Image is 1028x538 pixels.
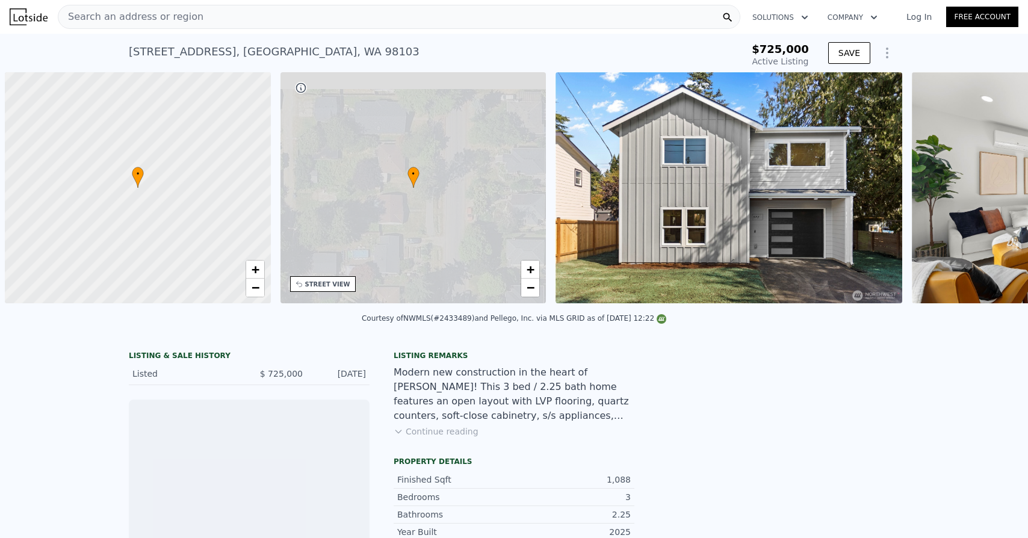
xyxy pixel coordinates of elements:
div: STREET VIEW [305,280,350,289]
div: Modern new construction in the heart of [PERSON_NAME]! This 3 bed / 2.25 bath home features an op... [394,365,634,423]
button: Company [818,7,887,28]
button: Show Options [875,41,899,65]
div: Bathrooms [397,509,514,521]
span: Search an address or region [58,10,203,24]
div: [DATE] [312,368,366,380]
div: Finished Sqft [397,474,514,486]
span: + [251,262,259,277]
div: Listed [132,368,240,380]
button: SAVE [828,42,870,64]
div: Courtesy of NWMLS (#2433489) and Pellego, Inc. via MLS GRID as of [DATE] 12:22 [362,314,666,323]
div: [STREET_ADDRESS] , [GEOGRAPHIC_DATA] , WA 98103 [129,43,420,60]
img: NWMLS Logo [657,314,666,324]
button: Solutions [743,7,818,28]
a: Zoom out [246,279,264,297]
div: • [132,167,144,188]
button: Continue reading [394,425,478,438]
div: LISTING & SALE HISTORY [129,351,370,363]
div: • [407,167,420,188]
div: 3 [514,491,631,503]
img: Sale: 169678322 Parcel: 128528713 [556,72,902,303]
span: $ 725,000 [260,369,303,379]
span: • [132,169,144,179]
div: Bedrooms [397,491,514,503]
a: Zoom out [521,279,539,297]
div: Year Built [397,526,514,538]
a: Free Account [946,7,1018,27]
div: 1,088 [514,474,631,486]
div: Listing remarks [394,351,634,360]
span: Active Listing [752,57,809,66]
div: 2.25 [514,509,631,521]
a: Zoom in [521,261,539,279]
span: − [251,280,259,295]
img: Lotside [10,8,48,25]
div: Property details [394,457,634,466]
div: 2025 [514,526,631,538]
span: $725,000 [752,43,809,55]
span: • [407,169,420,179]
span: − [527,280,534,295]
a: Zoom in [246,261,264,279]
span: + [527,262,534,277]
a: Log In [892,11,946,23]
